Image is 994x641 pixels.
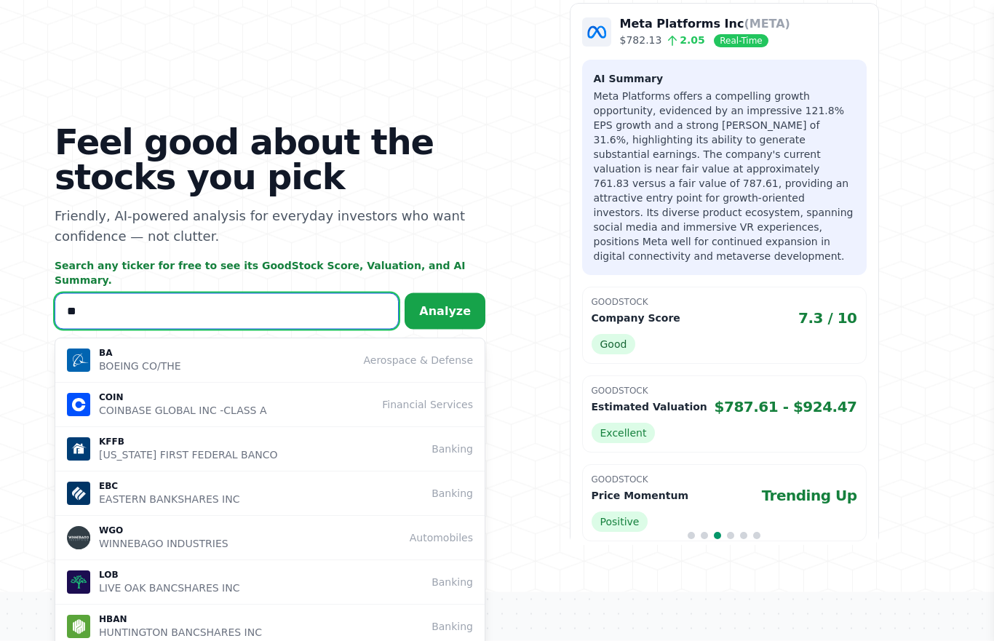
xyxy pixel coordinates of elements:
button: WGO WGO WINNEBAGO INDUSTRIES Automobiles [55,517,485,561]
span: 7.3 / 10 [798,308,857,329]
span: Banking [432,487,473,501]
span: Real-Time [714,35,768,48]
button: Analyze [405,293,485,330]
span: Go to slide 2 [701,533,708,540]
p: Friendly, AI-powered analysis for everyday investors who want confidence — not clutter. [55,206,485,247]
h3: AI Summary [594,72,855,87]
button: KFFB KFFB [US_STATE] FIRST FEDERAL BANCO Banking [55,428,485,472]
img: LOB [67,571,90,594]
span: Trending Up [762,486,857,506]
p: $782.13 [620,33,790,49]
p: GoodStock [592,297,857,308]
p: WGO [99,525,228,537]
img: Company Logo [582,18,611,47]
div: 3 / 6 [570,4,879,560]
p: WINNEBAGO INDUSTRIES [99,537,228,552]
span: Go to slide 1 [688,533,695,540]
span: Financial Services [382,398,473,413]
span: Positive [592,512,648,533]
p: Meta Platforms Inc [620,16,790,33]
img: COIN [67,394,90,417]
button: LOB LOB LIVE OAK BANCSHARES INC Banking [55,561,485,605]
img: BA [67,349,90,373]
span: 2.05 [661,35,704,47]
p: GoodStock [592,386,857,397]
p: Estimated Valuation [592,400,707,415]
span: Go to slide 4 [727,533,734,540]
span: Go to slide 6 [753,533,760,540]
p: Search any ticker for free to see its GoodStock Score, Valuation, and AI Summary. [55,258,485,287]
p: EBC [99,481,239,493]
p: KFFB [99,437,278,448]
p: [US_STATE] FIRST FEDERAL BANCO [99,448,278,463]
p: Company Score [592,311,680,326]
p: LIVE OAK BANCSHARES INC [99,581,240,596]
button: COIN COIN COINBASE GLOBAL INC -CLASS A Financial Services [55,383,485,428]
p: COINBASE GLOBAL INC -CLASS A [99,404,267,418]
a: Company Logo Meta Platforms Inc(META) $782.13 2.05 Real-Time AI Summary Meta Platforms offers a c... [570,4,879,560]
img: EBC [67,482,90,506]
span: Go to slide 3 [714,533,721,540]
span: Go to slide 5 [740,533,747,540]
img: HBAN [67,616,90,639]
span: Analyze [419,304,471,318]
p: BA [99,348,181,359]
img: KFFB [67,438,90,461]
p: GoodStock [592,474,857,486]
span: Banking [432,620,473,634]
h1: Feel good about the stocks you pick [55,124,485,194]
p: HBAN [99,614,262,626]
span: Excellent [592,423,656,444]
p: LOB [99,570,240,581]
span: Good [592,335,636,355]
button: EBC EBC EASTERN BANKSHARES INC Banking [55,472,485,517]
span: $787.61 - $924.47 [715,397,857,418]
p: BOEING CO/THE [99,359,181,374]
span: (META) [744,17,790,31]
button: BA BA BOEING CO/THE Aerospace & Defense [55,339,485,383]
img: WGO [67,527,90,550]
p: Meta Platforms offers a compelling growth opportunity, evidenced by an impressive 121.8% EPS grow... [594,89,855,264]
p: COIN [99,392,267,404]
span: Aerospace & Defense [363,354,473,368]
span: Banking [432,442,473,457]
p: Price Momentum [592,489,688,503]
p: EASTERN BANKSHARES INC [99,493,239,507]
span: Automobiles [410,531,473,546]
span: Banking [432,576,473,590]
p: HUNTINGTON BANCSHARES INC [99,626,262,640]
